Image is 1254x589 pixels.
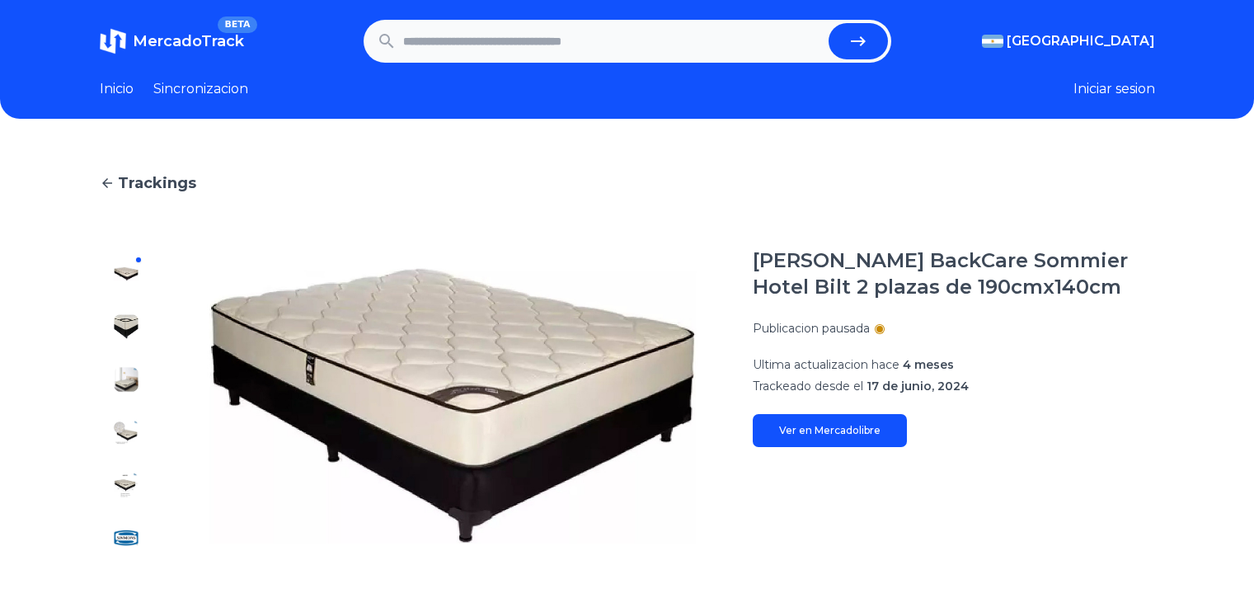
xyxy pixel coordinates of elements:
button: [GEOGRAPHIC_DATA] [982,31,1155,51]
a: MercadoTrackBETA [100,28,244,54]
a: Trackings [100,172,1155,195]
span: [GEOGRAPHIC_DATA] [1007,31,1155,51]
img: Simmons BackCare Sommier Hotel Bilt 2 plazas de 190cmx140cm [113,472,139,498]
h1: [PERSON_NAME] BackCare Sommier Hotel Bilt 2 plazas de 190cmx140cm [753,247,1155,300]
span: MercadoTrack [133,32,244,50]
a: Inicio [100,79,134,99]
img: MercadoTrack [100,28,126,54]
span: 4 meses [903,357,954,372]
img: Simmons BackCare Sommier Hotel Bilt 2 plazas de 190cmx140cm [186,247,720,564]
img: Simmons BackCare Sommier Hotel Bilt 2 plazas de 190cmx140cm [113,313,139,340]
a: Sincronizacion [153,79,248,99]
a: Ver en Mercadolibre [753,414,907,447]
span: Trackeado desde el [753,379,863,393]
span: Trackings [118,172,196,195]
span: BETA [218,16,256,33]
img: Simmons BackCare Sommier Hotel Bilt 2 plazas de 190cmx140cm [113,419,139,445]
img: Simmons BackCare Sommier Hotel Bilt 2 plazas de 190cmx140cm [113,261,139,287]
img: Simmons BackCare Sommier Hotel Bilt 2 plazas de 190cmx140cm [113,525,139,551]
button: Iniciar sesion [1073,79,1155,99]
img: Argentina [982,35,1003,48]
span: Ultima actualizacion hace [753,357,899,372]
p: Publicacion pausada [753,320,870,337]
span: 17 de junio, 2024 [867,379,969,393]
img: Simmons BackCare Sommier Hotel Bilt 2 plazas de 190cmx140cm [113,366,139,393]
